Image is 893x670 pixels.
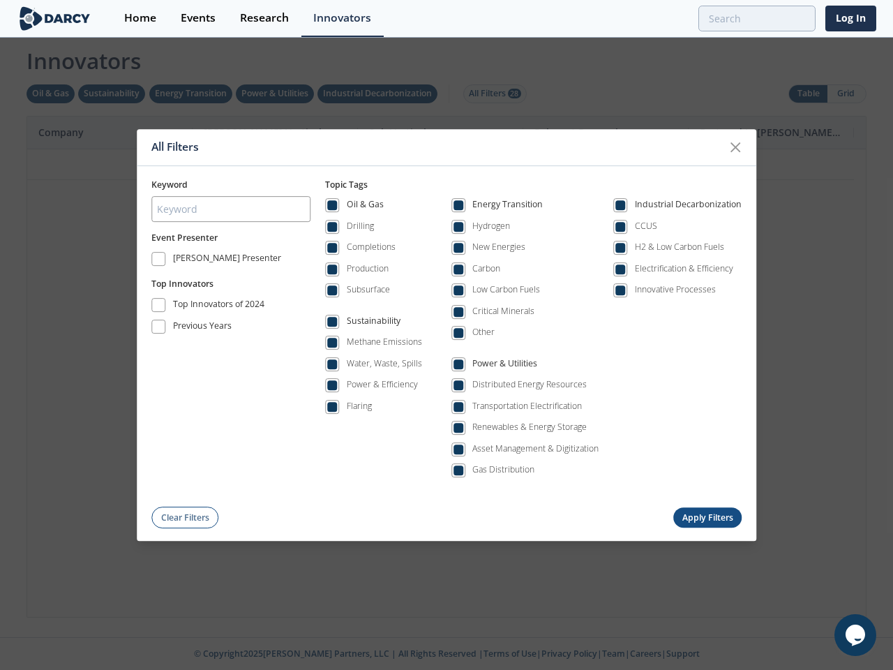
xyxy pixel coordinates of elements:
[698,6,816,31] input: Advanced Search
[472,442,599,455] div: Asset Management & Digitization
[472,422,587,434] div: Renewables & Energy Storage
[347,400,372,412] div: Flaring
[347,379,418,392] div: Power & Efficiency
[472,327,495,339] div: Other
[124,13,156,24] div: Home
[635,262,733,275] div: Electrification & Efficiency
[472,199,543,216] div: Energy Transition
[635,284,716,297] div: Innovative Processes
[635,199,742,216] div: Industrial Decarbonization
[347,284,390,297] div: Subsurface
[347,357,422,370] div: Water, Waste, Spills
[151,196,310,222] input: Keyword
[472,400,582,412] div: Transportation Electrification
[825,6,876,31] a: Log In
[472,305,534,318] div: Critical Minerals
[151,232,218,244] button: Event Presenter
[151,507,218,529] button: Clear Filters
[151,278,213,290] span: Top Innovators
[173,252,281,269] div: [PERSON_NAME] Presenter
[347,262,389,275] div: Production
[472,379,587,392] div: Distributed Energy Resources
[173,320,232,336] div: Previous Years
[347,199,384,216] div: Oil & Gas
[347,220,374,232] div: Drilling
[347,336,422,349] div: Methane Emissions
[472,262,500,275] div: Carbon
[151,232,218,244] span: Event Presenter
[151,134,722,161] div: All Filters
[173,298,264,315] div: Top Innovators of 2024
[151,179,188,191] span: Keyword
[347,241,396,254] div: Completions
[240,13,289,24] div: Research
[472,464,534,477] div: Gas Distribution
[181,13,216,24] div: Events
[472,220,510,232] div: Hydrogen
[673,508,742,528] button: Apply Filters
[472,241,525,254] div: New Energies
[635,241,724,254] div: H2 & Low Carbon Fuels
[17,6,93,31] img: logo-wide.svg
[472,284,540,297] div: Low Carbon Fuels
[635,220,657,232] div: CCUS
[834,614,879,656] iframe: chat widget
[313,13,371,24] div: Innovators
[472,357,537,374] div: Power & Utilities
[151,278,213,290] button: Top Innovators
[325,179,368,191] span: Topic Tags
[347,315,400,332] div: Sustainability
